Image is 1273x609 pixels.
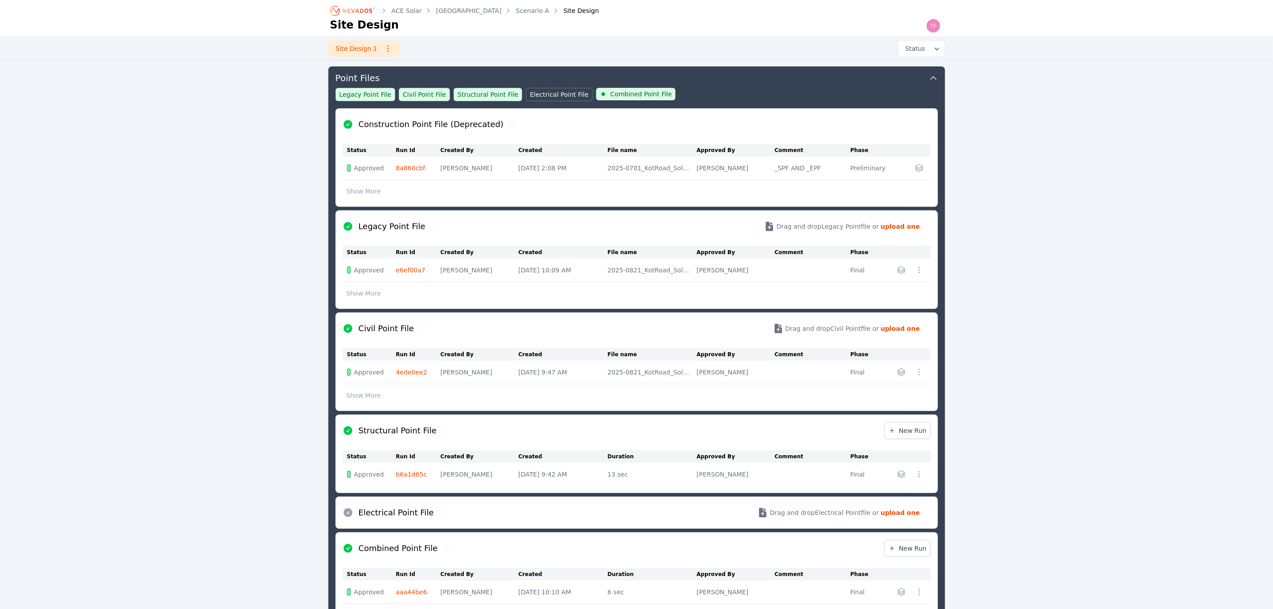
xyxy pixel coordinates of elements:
img: Ted Elliott [926,19,941,33]
a: Site Design 1 [328,41,399,57]
span: Approved [354,368,384,377]
th: Run Id [396,568,441,580]
td: [DATE] 10:10 AM [519,580,608,604]
span: Status [902,44,925,53]
span: New Run [888,426,927,435]
div: Final [851,368,873,377]
span: Approved [354,164,384,173]
th: Created [519,144,608,156]
span: Electrical Point File [530,90,588,99]
th: Approved By [697,246,775,259]
h3: Point Files [336,72,380,84]
td: [DATE] 10:09 AM [519,259,608,282]
a: e6ef00a7 [396,267,426,274]
a: ACE Solar [392,6,422,15]
td: [PERSON_NAME] [697,580,775,604]
button: Drag and dropLegacy Pointfile or upload one [753,214,931,239]
span: New Run [888,544,927,553]
th: Approved By [697,450,775,463]
strong: upload one [881,508,920,517]
strong: upload one [881,222,920,231]
th: Created [519,348,608,361]
a: aaa44be6 [396,588,427,596]
td: [PERSON_NAME] [697,259,775,282]
h2: Construction Point File (Deprecated) [359,118,504,131]
td: [PERSON_NAME] [697,361,775,384]
th: Status [343,246,396,259]
nav: Breadcrumb [330,4,599,18]
div: 13 sec [608,470,692,479]
td: [PERSON_NAME] [441,463,519,486]
div: Final [851,588,873,597]
a: [GEOGRAPHIC_DATA] [436,6,502,15]
th: Created By [441,568,519,580]
a: b6a1d65c [396,471,427,478]
th: Created [519,450,608,463]
th: Status [343,348,396,361]
td: [PERSON_NAME] [697,156,775,180]
th: File name [608,144,697,156]
th: Created By [441,144,519,156]
th: Created [519,568,608,580]
h2: Structural Point File [359,424,437,437]
th: Status [343,568,396,580]
a: New Run [884,422,931,439]
a: New Run [884,540,931,557]
th: Created By [441,348,519,361]
a: Scenario A [516,6,549,15]
th: Duration [608,450,697,463]
div: 6 sec [608,588,692,597]
th: Status [343,144,396,156]
td: [DATE] 9:47 AM [519,361,608,384]
th: Approved By [697,348,775,361]
div: Preliminary [851,164,901,173]
div: Site Design [551,6,599,15]
th: Comment [775,246,851,259]
th: Duration [608,568,697,580]
th: Phase [851,568,878,580]
span: Legacy Point File [340,90,392,99]
td: [PERSON_NAME] [441,361,519,384]
th: Run Id [396,144,441,156]
span: Approved [354,266,384,275]
button: Point Files [336,66,938,88]
th: File name [608,348,697,361]
span: Approved [354,588,384,597]
span: Approved [354,470,384,479]
th: Run Id [396,348,441,361]
th: Comment [775,568,851,580]
th: Approved By [697,568,775,580]
th: Phase [851,144,905,156]
th: Phase [851,348,878,361]
th: File name [608,246,697,259]
h1: Site Design [330,18,399,32]
a: 4ede0ee2 [396,369,427,376]
th: Approved By [697,144,775,156]
th: Comment [775,450,851,463]
span: Drag and drop Electrical Point file or [770,508,879,517]
h2: Legacy Point File [359,220,426,233]
a: 8a860cbf [396,165,426,172]
td: [PERSON_NAME] [441,259,519,282]
button: Drag and dropElectrical Pointfile or upload one [747,500,931,525]
th: Created By [441,246,519,259]
div: 2025-0701_KotRoad_Solved CPF.csv [608,164,692,173]
span: Drag and drop Legacy Point file or [777,222,879,231]
button: Show More [343,183,385,200]
span: Drag and drop Civil Point file or [786,324,879,333]
h2: Electrical Point File [359,506,434,519]
td: [PERSON_NAME] [441,580,519,604]
td: [DATE] 2:08 PM [519,156,608,180]
div: _SPF AND _EPF [775,164,846,173]
h2: Combined Point File [359,542,438,555]
td: [PERSON_NAME] [697,463,775,486]
h2: Civil Point File [359,322,414,335]
button: Show More [343,387,385,404]
div: 2025-0821_KotRoad_Solved CPF.csv [608,266,692,275]
div: 2025-0821_KotRoad_Solved CPF.csv [608,368,692,377]
td: [PERSON_NAME] [441,156,519,180]
th: Phase [851,450,878,463]
strong: upload one [881,324,920,333]
th: Run Id [396,246,441,259]
button: Show More [343,285,385,302]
